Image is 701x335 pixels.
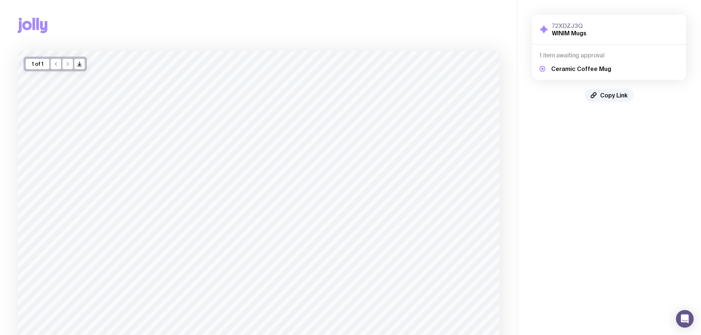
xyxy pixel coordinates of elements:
h2: WINIM Mugs [552,29,587,37]
h4: 1 item awaiting approval [539,52,679,59]
div: Open Intercom Messenger [676,310,694,328]
button: />/> [74,59,85,69]
g: /> /> [78,62,82,66]
h3: 72XDZJ3Q [552,22,587,29]
div: 1 of 1 [26,59,49,69]
button: Copy Link [585,89,634,102]
h5: Ceramic Coffee Mug [551,65,611,72]
span: Copy Link [600,92,628,99]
